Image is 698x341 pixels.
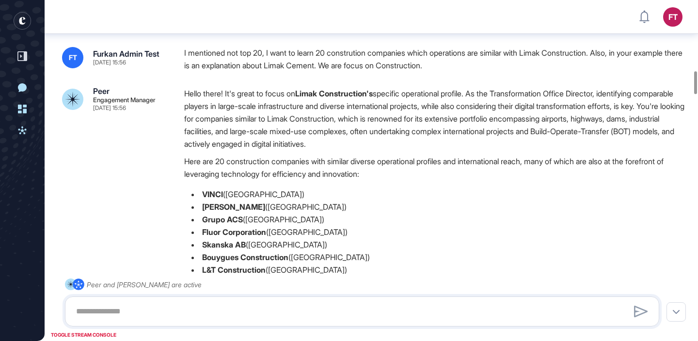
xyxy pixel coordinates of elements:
[69,54,77,62] span: FT
[184,226,688,238] li: ([GEOGRAPHIC_DATA])
[295,89,373,98] strong: Limak Construction's
[184,47,688,72] div: I mentioned not top 20, I want to learn 20 constrution companies which operations are similar wit...
[87,279,202,291] div: Peer and [PERSON_NAME] are active
[202,202,265,212] strong: [PERSON_NAME]
[184,201,688,213] li: ([GEOGRAPHIC_DATA])
[202,227,266,237] strong: Fluor Corporation
[184,213,688,226] li: ([GEOGRAPHIC_DATA])
[184,155,688,180] p: Here are 20 construction companies with similar diverse operational profiles and international re...
[184,188,688,201] li: ([GEOGRAPHIC_DATA])
[202,189,223,199] strong: VINCI
[14,12,31,30] div: entrapeer-logo
[93,60,126,65] div: [DATE] 15:56
[93,105,126,111] div: [DATE] 15:56
[202,240,246,249] strong: Skanska AB
[202,252,288,262] strong: Bouygues Construction
[184,238,688,251] li: ([GEOGRAPHIC_DATA])
[93,87,110,95] div: Peer
[93,97,156,103] div: Engagement Manager
[184,87,688,150] p: Hello there! It's great to focus on specific operational profile. As the Transformation Office Di...
[184,251,688,263] li: ([GEOGRAPHIC_DATA])
[202,265,266,275] strong: L&T Construction
[663,7,682,27] button: FT
[184,263,688,276] li: ([GEOGRAPHIC_DATA])
[48,329,119,341] div: TOGGLE STREAM CONSOLE
[202,215,243,224] strong: Grupo ACS
[93,50,159,58] div: Furkan Admin Test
